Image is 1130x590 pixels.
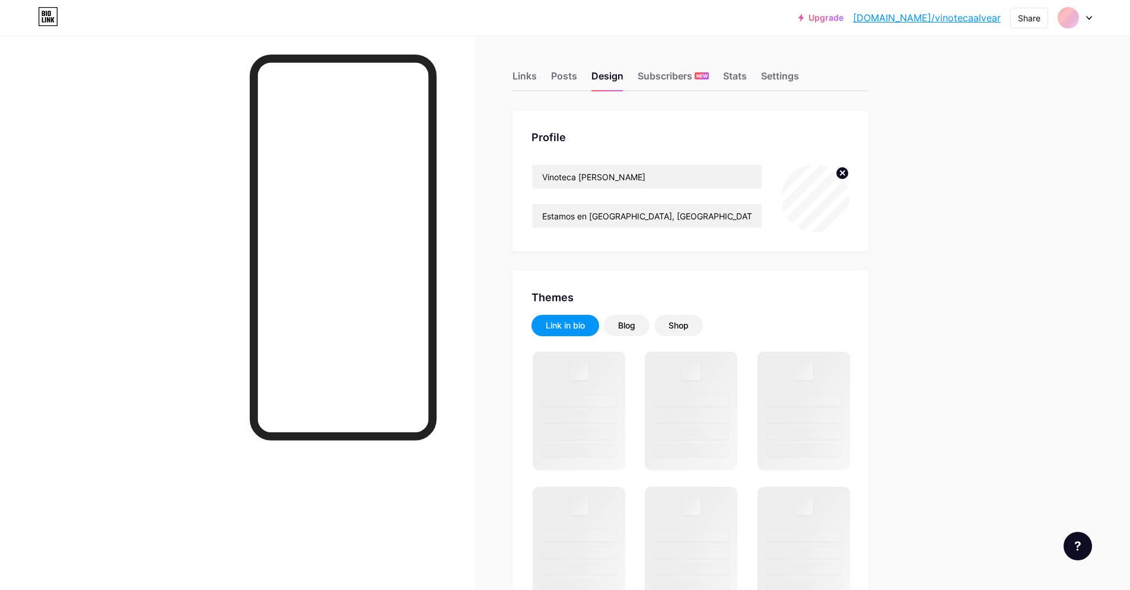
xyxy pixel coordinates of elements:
[551,69,577,90] div: Posts
[853,11,1001,25] a: [DOMAIN_NAME]/vinotecaalvear
[532,204,762,228] input: Bio
[761,69,799,90] div: Settings
[618,320,635,331] div: Blog
[591,69,623,90] div: Design
[723,69,747,90] div: Stats
[798,13,843,23] a: Upgrade
[531,129,849,145] div: Profile
[1018,12,1040,24] div: Share
[669,320,689,331] div: Shop
[513,69,537,90] div: Links
[546,320,585,331] div: Link in bio
[638,69,709,90] div: Subscribers
[531,289,849,305] div: Themes
[696,72,708,79] span: NEW
[532,165,762,189] input: Name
